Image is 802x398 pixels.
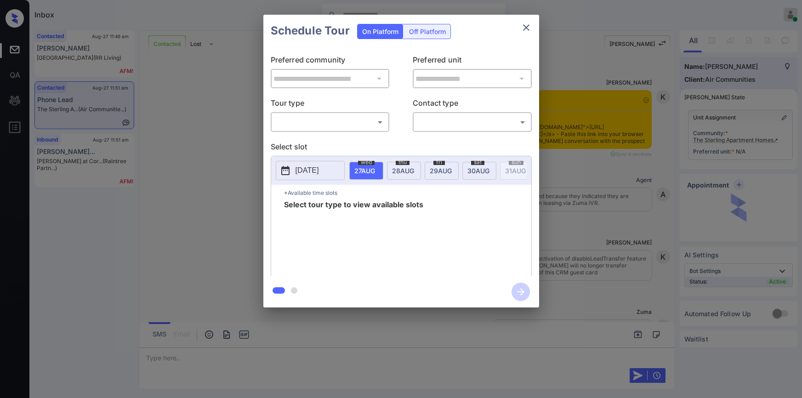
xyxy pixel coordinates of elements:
p: [DATE] [296,165,319,176]
span: thu [396,159,410,165]
span: 30 AUG [467,167,489,175]
span: 29 AUG [430,167,452,175]
h2: Schedule Tour [263,15,357,47]
p: Select slot [271,141,532,156]
p: Preferred unit [413,54,532,69]
span: 27 AUG [354,167,375,175]
div: date-select [387,162,421,180]
div: date-select [425,162,459,180]
span: wed [358,159,375,165]
p: Contact type [413,97,532,112]
div: On Platform [358,24,403,39]
button: close [517,18,535,37]
span: Select tour type to view available slots [284,201,423,274]
div: date-select [349,162,383,180]
span: fri [433,159,445,165]
p: Preferred community [271,54,390,69]
span: sat [471,159,484,165]
p: Tour type [271,97,390,112]
span: 28 AUG [392,167,414,175]
p: *Available time slots [284,185,531,201]
button: [DATE] [276,161,345,180]
div: date-select [462,162,496,180]
div: Off Platform [404,24,450,39]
